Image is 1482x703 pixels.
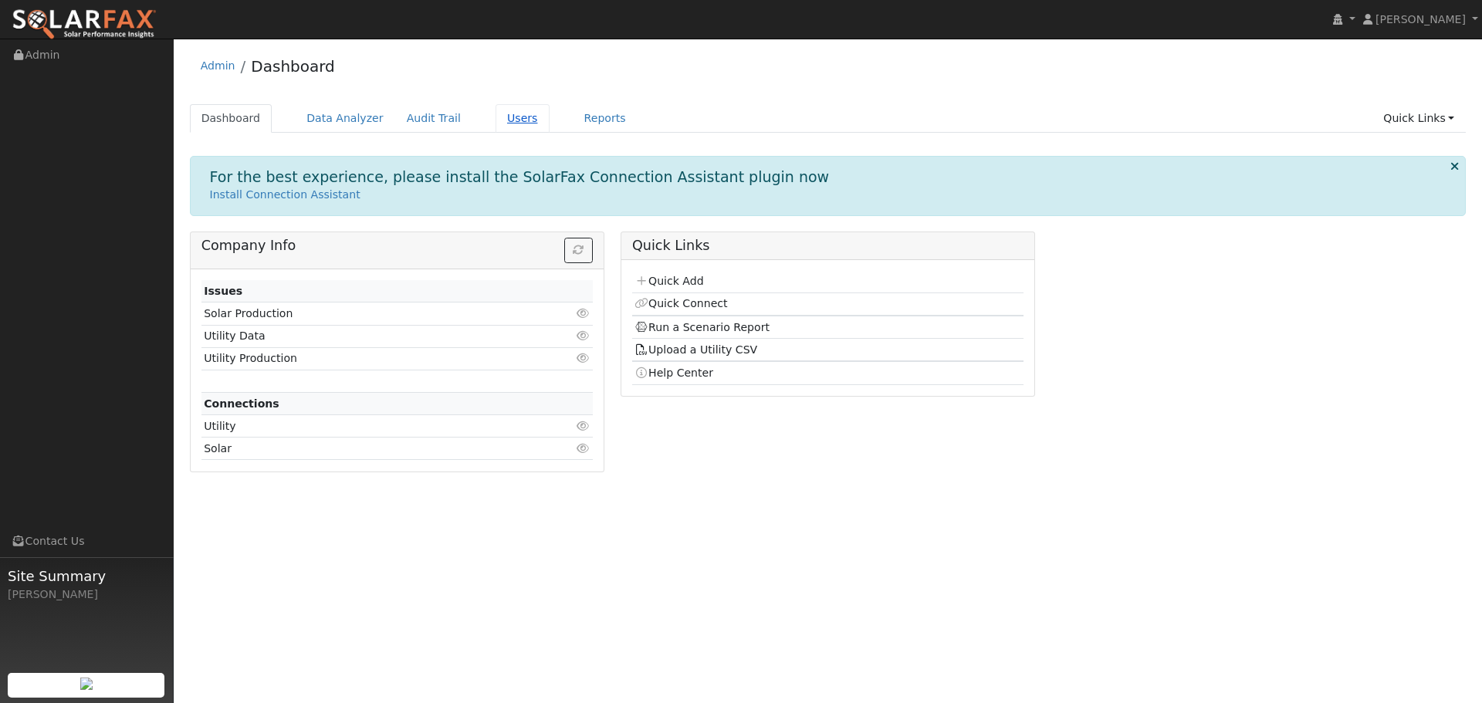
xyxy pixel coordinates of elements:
[201,347,530,370] td: Utility Production
[577,421,590,431] i: Click to view
[496,104,550,133] a: Users
[80,678,93,690] img: retrieve
[577,330,590,341] i: Click to view
[295,104,395,133] a: Data Analyzer
[634,321,770,333] a: Run a Scenario Report
[201,438,530,460] td: Solar
[634,275,703,287] a: Quick Add
[210,188,360,201] a: Install Connection Assistant
[201,238,593,254] h5: Company Info
[204,397,279,410] strong: Connections
[577,443,590,454] i: Click to view
[201,59,235,72] a: Admin
[201,325,530,347] td: Utility Data
[201,415,530,438] td: Utility
[634,297,727,309] a: Quick Connect
[634,343,757,356] a: Upload a Utility CSV
[1372,104,1466,133] a: Quick Links
[210,168,830,186] h1: For the best experience, please install the SolarFax Connection Assistant plugin now
[12,8,157,41] img: SolarFax
[577,353,590,363] i: Click to view
[573,104,638,133] a: Reports
[8,566,165,586] span: Site Summary
[201,302,530,325] td: Solar Production
[577,308,590,319] i: Click to view
[8,586,165,603] div: [PERSON_NAME]
[204,285,242,297] strong: Issues
[395,104,472,133] a: Audit Trail
[251,57,335,76] a: Dashboard
[1375,13,1466,25] span: [PERSON_NAME]
[632,238,1024,254] h5: Quick Links
[634,367,713,379] a: Help Center
[190,104,272,133] a: Dashboard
